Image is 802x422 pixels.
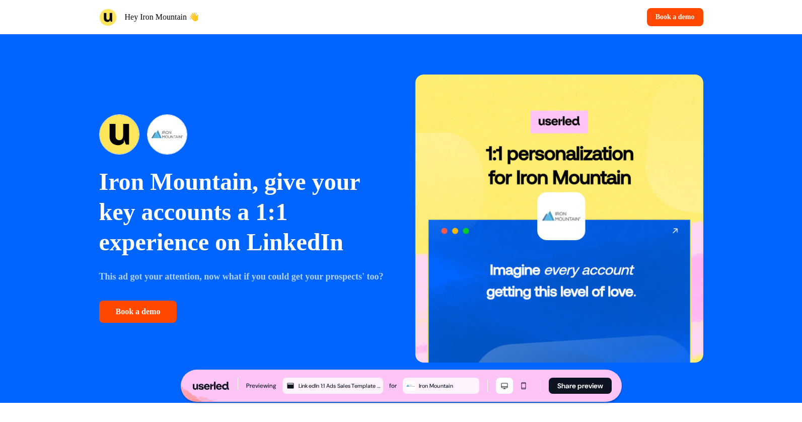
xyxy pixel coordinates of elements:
div: for [389,381,397,391]
strong: This ad got your attention, now what if you could get your prospects' too? [99,271,384,282]
p: Iron Mountain, give your key accounts a 1:1 experience on LinkedIn [99,167,387,257]
button: Desktop mode [496,378,513,394]
div: Previewing [246,381,276,391]
button: Book a demo [99,301,177,323]
button: Book a demo [647,8,703,26]
div: Iron Mountain [419,381,477,390]
button: Mobile mode [515,378,532,394]
p: Hey Iron Mountain 👋 [125,11,199,23]
button: Share preview [549,378,612,394]
div: LinkedIn 1:1 Ads Sales Template (APPROVED) [299,381,381,390]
